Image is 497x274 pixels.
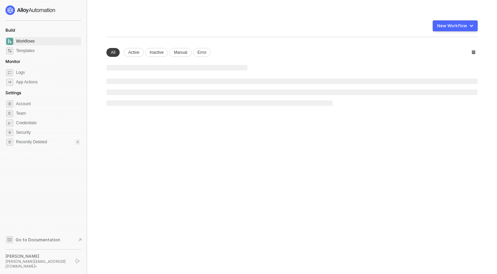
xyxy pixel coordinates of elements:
div: [PERSON_NAME][EMAIL_ADDRESS][DOMAIN_NAME] • [5,259,69,269]
span: settings [6,139,13,146]
span: Build [5,28,15,33]
span: Security [16,128,80,136]
span: credentials [6,119,13,127]
span: icon-app-actions [6,79,13,86]
div: All [106,48,120,57]
div: Error [193,48,211,57]
img: logo [5,5,56,15]
span: Go to Documentation [16,237,60,243]
button: New Workflow [433,20,478,31]
span: marketplace [6,47,13,54]
span: settings [6,100,13,108]
div: New Workflow [437,23,467,29]
span: Recently Deleted [16,139,47,145]
span: dashboard [6,38,13,45]
span: Credentials [16,119,80,127]
span: documentation [6,236,13,243]
a: Knowledge Base [5,236,82,244]
a: logo [5,5,81,15]
span: security [6,129,13,136]
div: Manual [169,48,191,57]
div: Active [124,48,144,57]
div: [PERSON_NAME] [5,254,69,259]
div: App Actions [16,79,37,85]
span: Settings [5,90,21,95]
span: Workflows [16,37,80,45]
span: Monitor [5,59,20,64]
div: 0 [75,139,80,145]
span: icon-logs [6,69,13,76]
span: Team [16,109,80,117]
span: document-arrow [76,237,83,243]
span: Templates [16,47,80,55]
span: Logs [16,68,80,77]
span: team [6,110,13,117]
div: Inactive [145,48,168,57]
span: logout [75,259,80,263]
span: Account [16,100,80,108]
